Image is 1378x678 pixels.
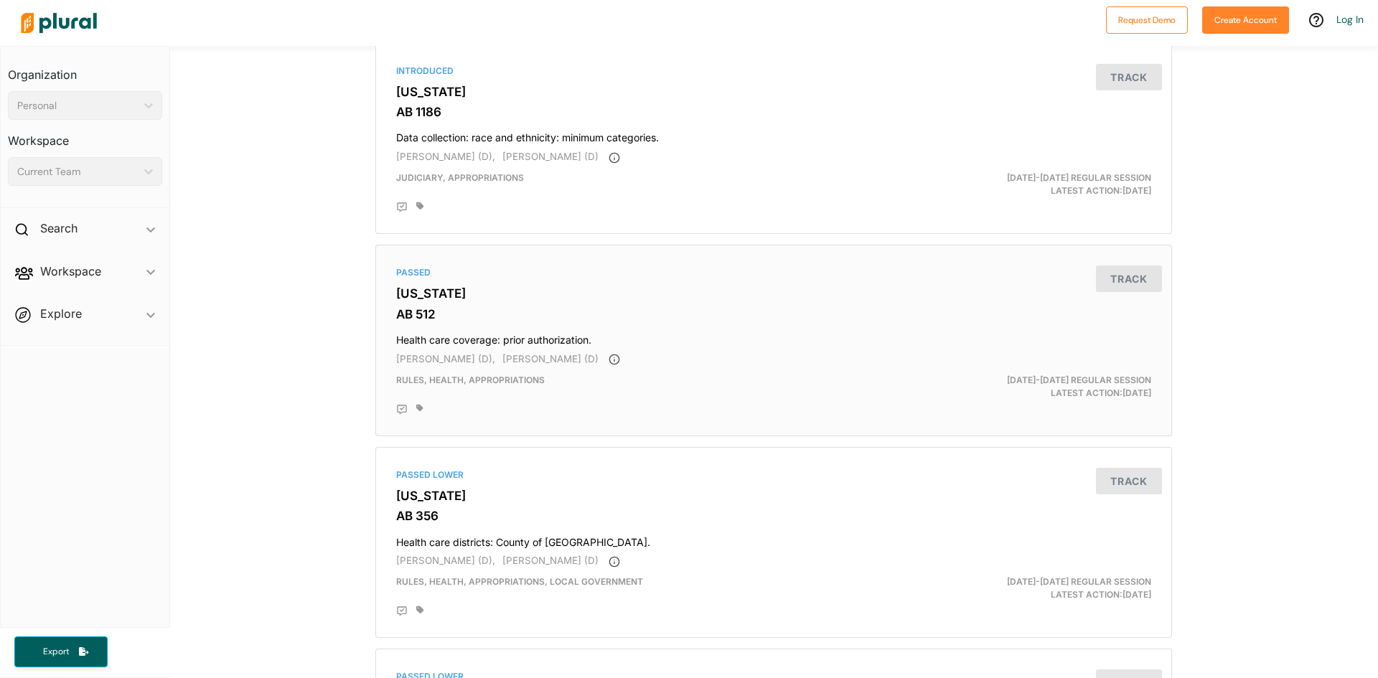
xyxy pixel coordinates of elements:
[396,65,1151,77] div: Introduced
[1106,6,1188,34] button: Request Demo
[396,125,1151,144] h4: Data collection: race and ethnicity: minimum categories.
[396,555,495,566] span: [PERSON_NAME] (D),
[396,353,495,364] span: [PERSON_NAME] (D),
[396,307,1151,321] h3: AB 512
[396,489,1151,503] h3: [US_STATE]
[396,286,1151,301] h3: [US_STATE]
[904,575,1163,601] div: Latest Action: [DATE]
[1007,375,1151,385] span: [DATE]-[DATE] Regular Session
[17,164,139,179] div: Current Team
[904,171,1163,197] div: Latest Action: [DATE]
[33,646,79,658] span: Export
[1096,265,1162,292] button: Track
[8,54,162,85] h3: Organization
[1336,13,1364,26] a: Log In
[8,120,162,151] h3: Workspace
[396,469,1151,481] div: Passed Lower
[396,105,1151,119] h3: AB 1186
[17,98,139,113] div: Personal
[396,606,408,617] div: Add Position Statement
[416,202,423,210] div: Add tags
[1106,11,1188,27] a: Request Demo
[396,509,1151,523] h3: AB 356
[1007,172,1151,183] span: [DATE]-[DATE] Regular Session
[396,85,1151,99] h3: [US_STATE]
[396,327,1151,347] h4: Health care coverage: prior authorization.
[904,374,1163,400] div: Latest Action: [DATE]
[1096,468,1162,494] button: Track
[396,172,524,183] span: Judiciary, Appropriations
[502,353,599,364] span: [PERSON_NAME] (D)
[396,375,545,385] span: Rules, Health, Appropriations
[396,202,408,213] div: Add Position Statement
[396,151,495,162] span: [PERSON_NAME] (D),
[40,220,78,236] h2: Search
[416,404,423,413] div: Add tags
[396,266,1151,279] div: Passed
[1202,11,1289,27] a: Create Account
[416,606,423,614] div: Add tags
[502,555,599,566] span: [PERSON_NAME] (D)
[396,529,1151,549] h4: Health care districts: County of [GEOGRAPHIC_DATA].
[14,636,108,667] button: Export
[502,151,599,162] span: [PERSON_NAME] (D)
[1096,64,1162,90] button: Track
[396,576,643,587] span: Rules, Health, Appropriations, Local Government
[1202,6,1289,34] button: Create Account
[396,404,408,415] div: Add Position Statement
[1007,576,1151,587] span: [DATE]-[DATE] Regular Session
